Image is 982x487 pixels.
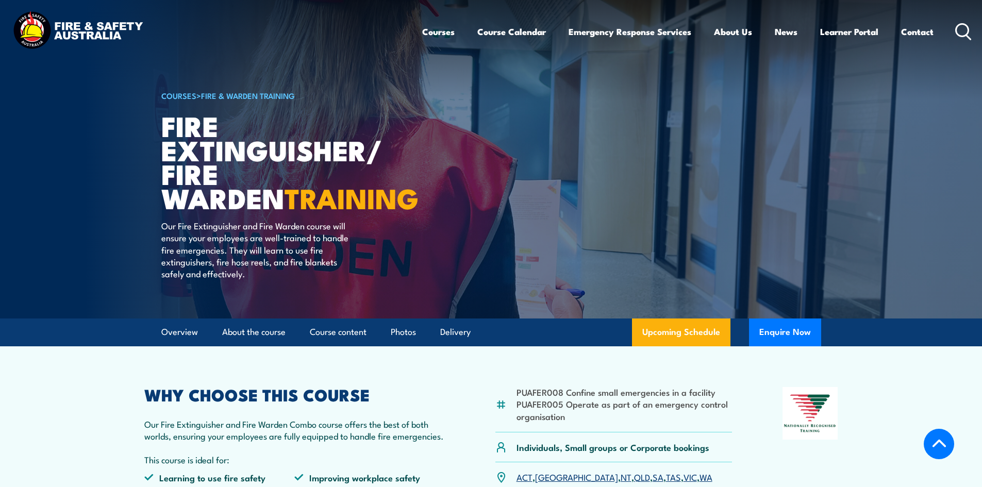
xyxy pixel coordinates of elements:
a: [GEOGRAPHIC_DATA] [535,471,618,483]
a: VIC [684,471,697,483]
a: Course content [310,318,367,346]
a: Contact [901,18,934,45]
a: News [775,18,797,45]
a: Delivery [440,318,471,346]
img: Nationally Recognised Training logo. [783,387,838,440]
p: Our Fire Extinguisher and Fire Warden course will ensure your employees are well-trained to handl... [161,220,349,280]
a: Upcoming Schedule [632,318,730,346]
a: NT [621,471,631,483]
a: QLD [634,471,650,483]
a: Courses [422,18,455,45]
a: WA [700,471,712,483]
li: PUAFER005 Operate as part of an emergency control organisation [517,398,733,422]
h6: > [161,89,416,102]
a: Emergency Response Services [569,18,691,45]
a: About Us [714,18,752,45]
button: Enquire Now [749,318,821,346]
a: Overview [161,318,198,346]
p: This course is ideal for: [144,454,445,465]
h1: Fire Extinguisher/ Fire Warden [161,113,416,210]
p: Our Fire Extinguisher and Fire Warden Combo course offers the best of both worlds, ensuring your ... [144,418,445,442]
h2: WHY CHOOSE THIS COURSE [144,387,445,401]
a: Photos [391,318,416,346]
p: Individuals, Small groups or Corporate bookings [517,441,709,453]
strong: TRAINING [285,176,419,219]
a: SA [653,471,663,483]
a: About the course [222,318,286,346]
a: TAS [666,471,681,483]
a: ACT [517,471,532,483]
p: , , , , , , , [517,471,712,483]
a: Fire & Warden Training [201,90,295,101]
a: COURSES [161,90,196,101]
a: Course Calendar [477,18,546,45]
li: PUAFER008 Confine small emergencies in a facility [517,386,733,398]
a: Learner Portal [820,18,878,45]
